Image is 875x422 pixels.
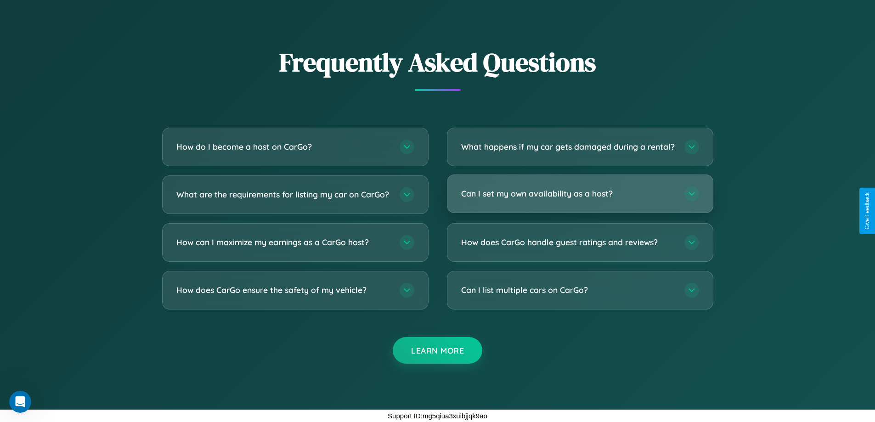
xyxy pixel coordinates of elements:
[176,189,390,200] h3: What are the requirements for listing my car on CarGo?
[393,337,482,364] button: Learn More
[9,391,31,413] iframe: Intercom live chat
[461,188,675,199] h3: Can I set my own availability as a host?
[162,45,713,80] h2: Frequently Asked Questions
[461,284,675,296] h3: Can I list multiple cars on CarGo?
[176,236,390,248] h3: How can I maximize my earnings as a CarGo host?
[461,236,675,248] h3: How does CarGo handle guest ratings and reviews?
[864,192,870,230] div: Give Feedback
[388,410,487,422] p: Support ID: mg5qiua3xuibjjqk9ao
[176,284,390,296] h3: How does CarGo ensure the safety of my vehicle?
[176,141,390,152] h3: How do I become a host on CarGo?
[461,141,675,152] h3: What happens if my car gets damaged during a rental?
